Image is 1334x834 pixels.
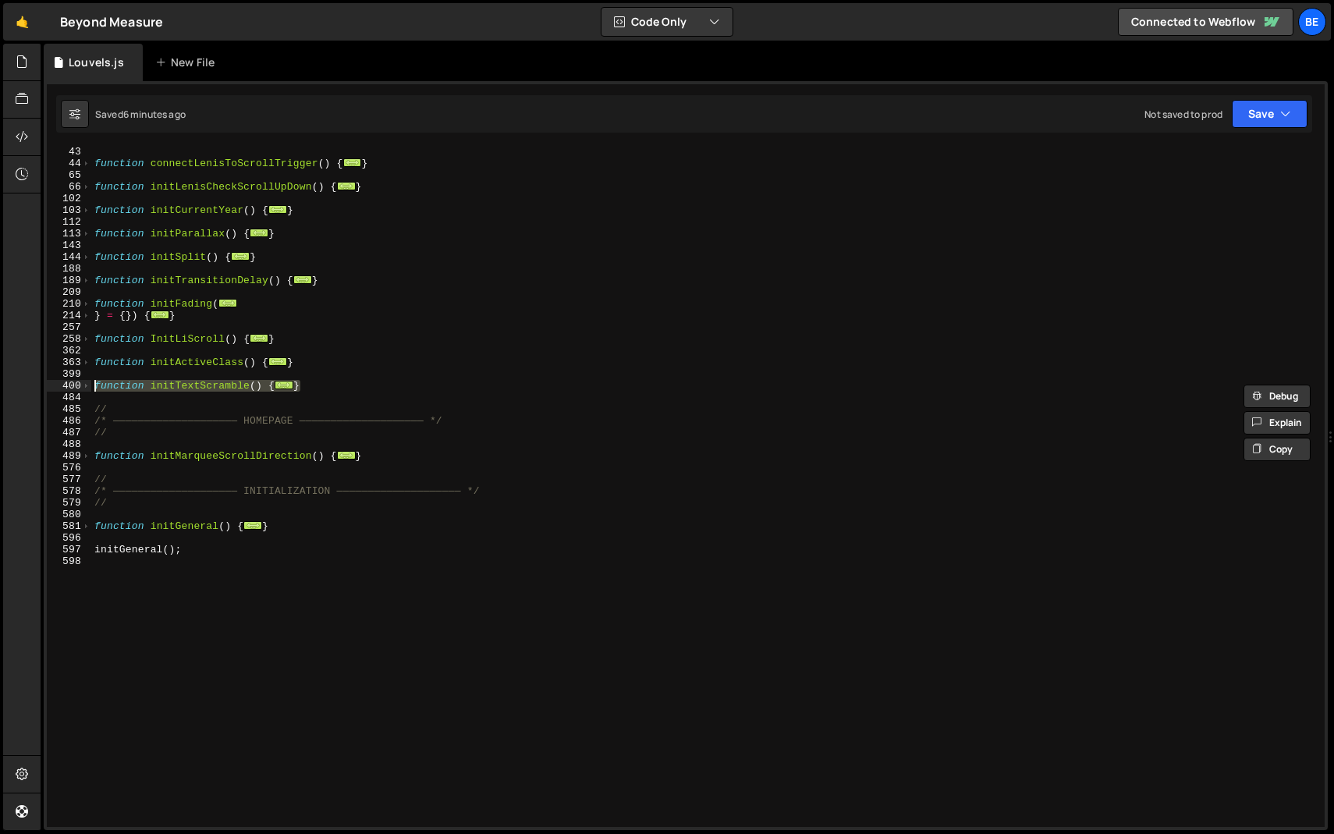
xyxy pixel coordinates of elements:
a: 🤙 [3,3,41,41]
div: 102 [47,193,91,204]
div: 486 [47,415,91,427]
div: 210 [47,298,91,310]
div: 400 [47,380,91,392]
span: ... [243,521,262,530]
div: 65 [47,169,91,181]
div: 399 [47,368,91,380]
div: 44 [47,158,91,169]
div: 580 [47,509,91,520]
button: Explain [1244,411,1311,435]
div: Not saved to prod [1144,108,1222,121]
div: 487 [47,427,91,438]
span: ... [268,357,287,366]
span: ... [268,205,287,214]
div: 103 [47,204,91,216]
button: Debug [1244,385,1311,408]
span: ... [293,275,312,284]
div: 188 [47,263,91,275]
div: 485 [47,403,91,415]
button: Save [1232,100,1307,128]
span: ... [275,381,293,389]
div: 484 [47,392,91,403]
div: Beyond Measure [60,12,163,31]
button: Code Only [601,8,733,36]
a: Be [1298,8,1326,36]
div: Louvels.js [69,55,124,70]
div: 579 [47,497,91,509]
div: 363 [47,357,91,368]
div: 362 [47,345,91,357]
div: 189 [47,275,91,286]
div: 112 [47,216,91,228]
div: 576 [47,462,91,474]
div: New File [155,55,221,70]
span: ... [151,311,169,319]
div: 488 [47,438,91,450]
span: ... [231,252,250,261]
span: ... [250,229,268,237]
button: Copy [1244,438,1311,461]
div: 113 [47,228,91,240]
div: 209 [47,286,91,298]
a: Connected to Webflow [1118,8,1293,36]
div: 578 [47,485,91,497]
div: 598 [47,555,91,567]
div: 143 [47,240,91,251]
div: Saved [95,108,186,121]
div: 596 [47,532,91,544]
div: 214 [47,310,91,321]
span: ... [337,182,356,190]
div: 577 [47,474,91,485]
div: 258 [47,333,91,345]
span: ... [250,334,268,342]
span: ... [218,299,237,307]
div: 66 [47,181,91,193]
div: 489 [47,450,91,462]
div: 597 [47,544,91,555]
div: 257 [47,321,91,333]
div: 144 [47,251,91,263]
div: 43 [47,146,91,158]
div: 6 minutes ago [123,108,186,121]
span: ... [337,451,356,460]
div: 581 [47,520,91,532]
span: ... [342,158,361,167]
